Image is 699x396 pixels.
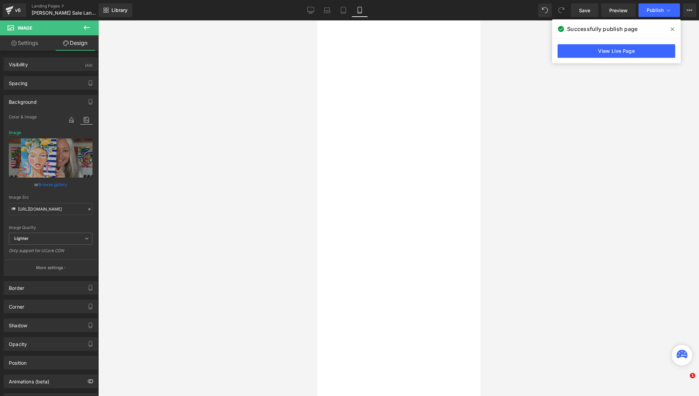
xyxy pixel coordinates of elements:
input: Link [9,203,92,215]
div: Corner [9,300,24,310]
a: Tablet [335,3,352,17]
div: Spacing [9,77,28,86]
span: Preview [609,7,628,14]
button: Publish [638,3,680,17]
a: New Library [99,3,132,17]
a: Laptop [319,3,335,17]
a: View Live Page [558,44,675,58]
span: Publish [647,7,664,13]
a: Landing Pages [32,3,110,9]
a: v6 [3,3,26,17]
button: More [683,3,696,17]
div: Shadow [9,319,27,328]
span: 1 [690,373,695,378]
div: Position [9,356,27,366]
div: or [9,181,92,188]
div: Opacity [9,337,27,347]
a: Design [51,35,100,51]
div: Image Quality [9,225,92,230]
span: Library [112,7,127,13]
span: Successfully publish page [567,25,637,33]
iframe: Intercom live chat [676,373,692,389]
div: Animations (beta) [9,375,49,384]
div: Background [9,95,37,105]
span: [PERSON_NAME] Sale Landing Page [32,10,97,16]
a: Preview [601,3,636,17]
div: Only support for UCare CDN [9,248,92,258]
button: More settings [4,260,97,276]
div: Image Src [9,195,92,200]
b: Lighter [14,236,29,241]
div: Border [9,281,24,291]
a: Browse gallery [38,179,67,191]
p: More settings [36,265,63,271]
span: Color & Image [9,115,37,119]
span: Save [579,7,590,14]
div: v6 [14,6,22,15]
div: (All) [85,58,92,69]
div: Visibility [9,58,28,67]
button: Redo [555,3,568,17]
span: Image [18,25,32,31]
button: Undo [538,3,552,17]
a: Mobile [352,3,368,17]
div: Image [9,130,21,135]
a: Desktop [303,3,319,17]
